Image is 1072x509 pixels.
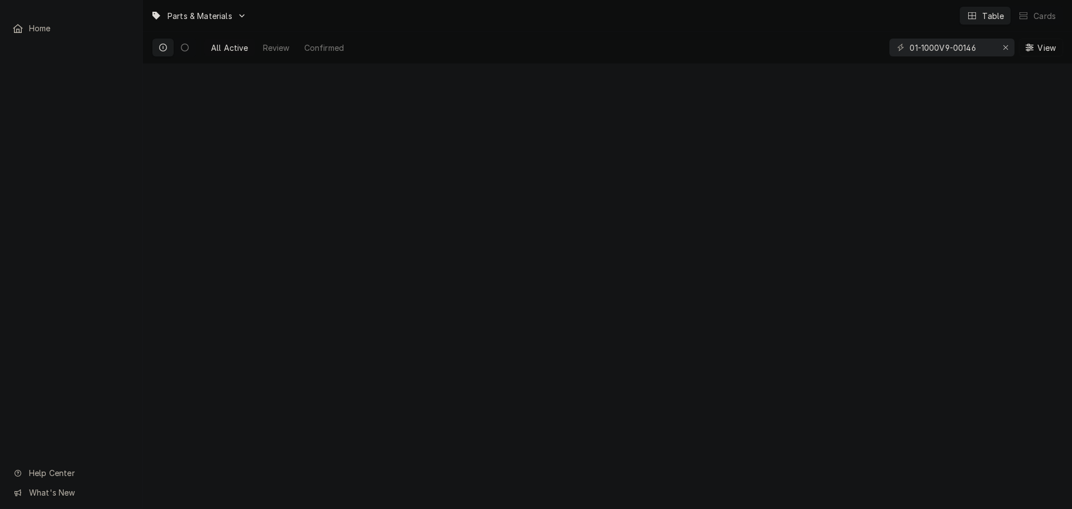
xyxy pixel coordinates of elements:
div: All Active [211,42,248,54]
div: Table [982,10,1004,22]
a: Go to What's New [7,483,136,502]
a: Go to Help Center [7,464,136,482]
span: View [1035,42,1058,54]
button: View [1019,39,1063,56]
div: Cards [1033,10,1056,22]
span: Help Center [29,467,129,479]
a: Home [7,19,136,37]
span: What's New [29,487,129,498]
div: Confirmed [304,42,344,54]
a: Go to Parts & Materials [146,7,251,25]
div: Review [263,42,290,54]
button: Erase input [997,39,1014,56]
span: Home [29,22,130,34]
span: Parts & Materials [167,10,232,22]
input: Keyword search [910,39,993,56]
